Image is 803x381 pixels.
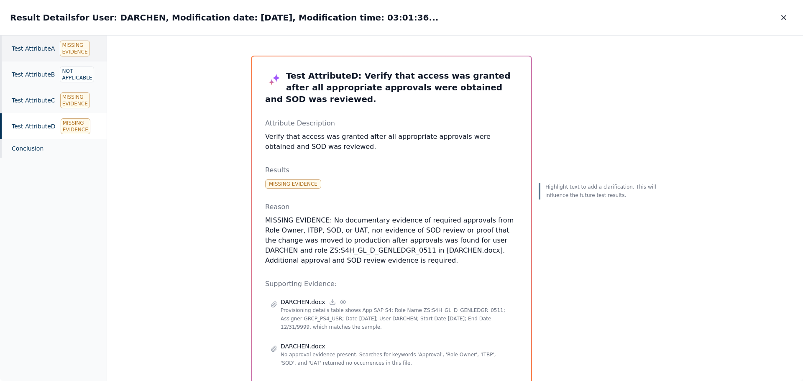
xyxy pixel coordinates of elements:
p: Attribute Description [265,118,518,128]
div: Missing Evidence [265,179,321,189]
p: DARCHEN.docx [281,342,325,350]
div: Not Applicable [60,66,94,82]
div: Missing Evidence [60,41,90,56]
p: No approval evidence present. Searches for keywords 'Approval', 'Role Owner', 'ITBP', 'SOD', and ... [281,350,512,367]
p: Supporting Evidence: [265,279,518,289]
p: Reason [265,202,518,212]
p: Provisioning details table shows App SAP S4; Role Name ZS:S4H_GL_D_GENLEDGR_0511; Assigner GRCP_P... [281,306,512,331]
div: Missing Evidence [61,118,90,134]
p: DARCHEN.docx [281,298,325,306]
p: Highlight text to add a clarification. This will influence the future test results. [545,183,659,199]
p: Results [265,165,518,175]
h3: Test Attribute D : Verify that access was granted after all appropriate approvals were obtained a... [265,70,518,105]
a: Download file [329,298,336,306]
h2: Result Details for User: DARCHEN, Modification date: [DATE], Modification time: 03:01:36... [10,12,438,23]
p: MISSING EVIDENCE: No documentary evidence of required approvals from Role Owner, ITBP, SOD, or UA... [265,215,518,266]
div: Missing Evidence [60,92,90,108]
p: Verify that access was granted after all appropriate approvals were obtained and SOD was reviewed. [265,132,518,152]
